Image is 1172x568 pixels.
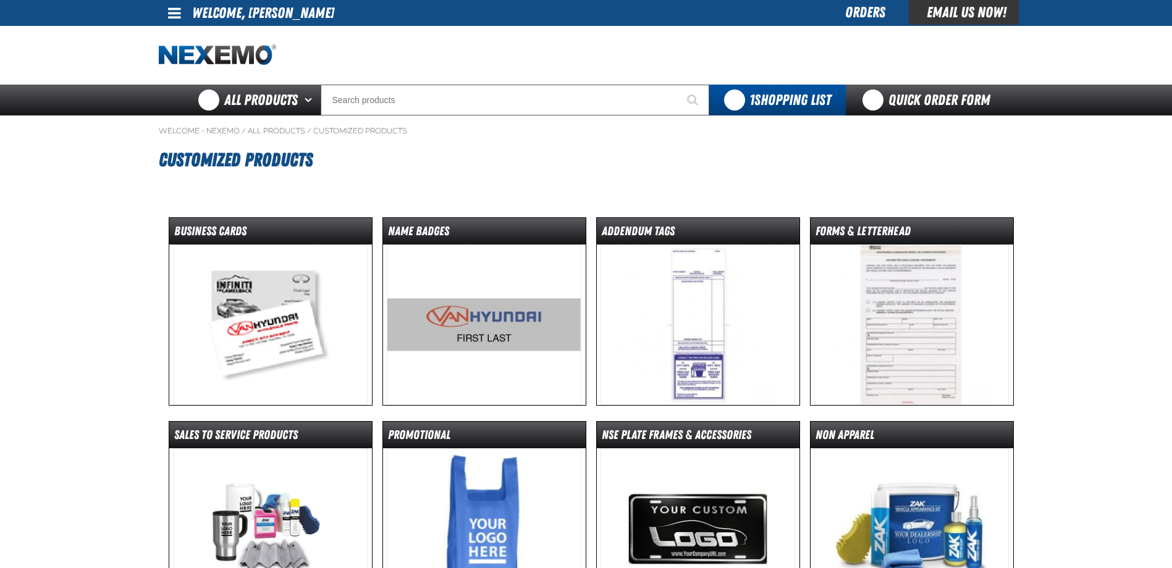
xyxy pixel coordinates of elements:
[601,244,795,405] img: Addendum Tags
[159,126,240,136] a: Welcome - Nexemo
[811,223,1013,244] dt: Forms & Letterhead
[678,85,709,115] button: Start Searching
[159,44,276,66] img: Nexemo logo
[159,126,1014,136] nav: Breadcrumbs
[159,44,276,66] a: Home
[596,217,800,406] a: Addendum Tags
[383,223,586,244] dt: Name Badges
[382,217,586,406] a: Name Badges
[846,85,1013,115] a: Quick Order Form
[749,91,831,109] span: Shopping List
[313,126,407,136] a: Customized Products
[159,143,1014,177] h1: Customized Products
[248,126,305,136] a: All Products
[169,223,372,244] dt: Business Cards
[597,223,799,244] dt: Addendum Tags
[300,85,321,115] button: Open All Products pages
[242,126,246,136] span: /
[709,85,846,115] button: You have 1 Shopping List. Open to view details
[173,244,368,405] img: Business Cards
[169,427,372,448] dt: Sales to Service Products
[224,89,298,111] span: All Products
[383,427,586,448] dt: Promotional
[749,91,754,109] strong: 1
[811,427,1013,448] dt: Non Apparel
[307,126,311,136] span: /
[810,217,1014,406] a: Forms & Letterhead
[814,244,1009,405] img: Forms & Letterhead
[387,244,581,405] img: Name Badges
[597,427,799,448] dt: nse Plate Frames & Accessories
[321,85,709,115] input: Search
[169,217,373,406] a: Business Cards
